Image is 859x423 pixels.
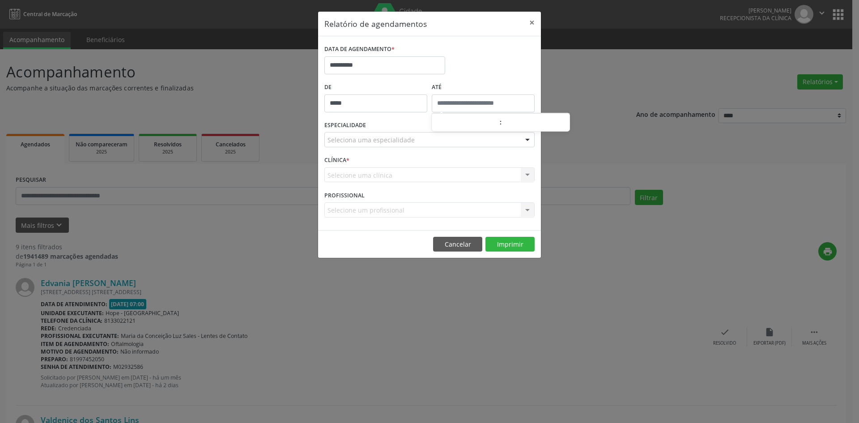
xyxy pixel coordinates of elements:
label: DATA DE AGENDAMENTO [324,43,395,56]
input: Minute [502,114,570,132]
button: Close [523,12,541,34]
button: Cancelar [433,237,482,252]
button: Imprimir [485,237,535,252]
span: Seleciona uma especialidade [327,135,415,145]
label: ESPECIALIDADE [324,119,366,132]
span: : [499,113,502,131]
label: De [324,81,427,94]
label: PROFISSIONAL [324,188,365,202]
h5: Relatório de agendamentos [324,18,427,30]
label: ATÉ [432,81,535,94]
label: CLÍNICA [324,154,349,167]
input: Hour [432,114,499,132]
